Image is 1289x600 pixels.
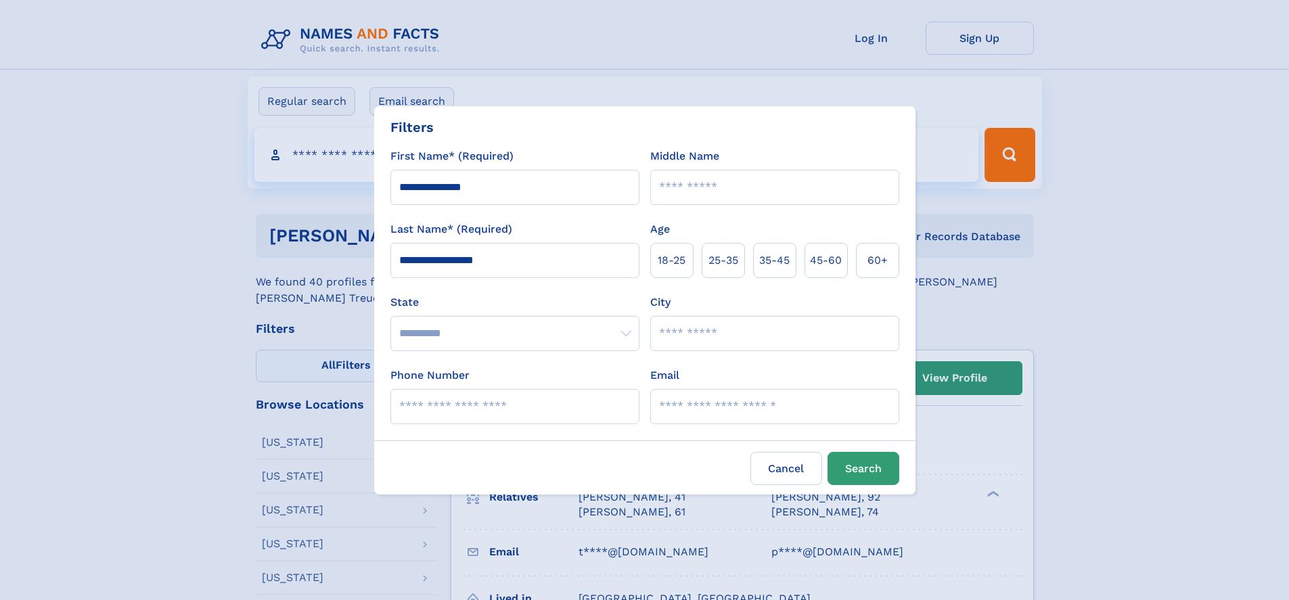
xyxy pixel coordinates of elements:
[390,117,434,137] div: Filters
[658,252,685,269] span: 18‑25
[650,294,671,310] label: City
[708,252,738,269] span: 25‑35
[810,252,842,269] span: 45‑60
[759,252,790,269] span: 35‑45
[390,148,514,164] label: First Name* (Required)
[867,252,888,269] span: 60+
[650,148,719,164] label: Middle Name
[650,367,679,384] label: Email
[390,294,639,310] label: State
[390,221,512,237] label: Last Name* (Required)
[390,367,470,384] label: Phone Number
[750,452,822,485] label: Cancel
[828,452,899,485] button: Search
[650,221,670,237] label: Age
